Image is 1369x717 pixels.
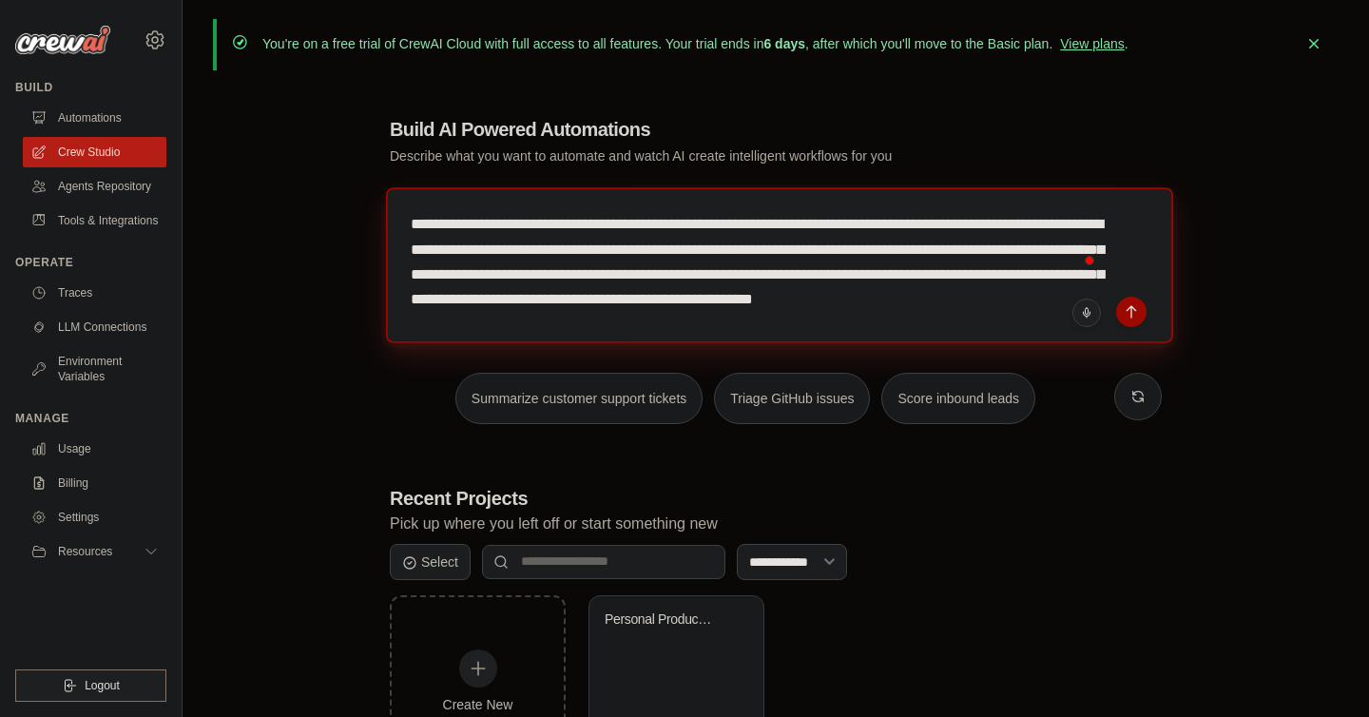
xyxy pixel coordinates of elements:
button: Get new suggestions [1114,373,1162,420]
p: You're on a free trial of CrewAI Cloud with full access to all features. Your trial ends in , aft... [262,34,1128,53]
button: Resources [23,536,166,567]
div: Operate [15,255,166,270]
button: Logout [15,669,166,702]
p: Pick up where you left off or start something new [390,512,1162,536]
a: Environment Variables [23,346,166,392]
textarea: To enrich screen reader interactions, please activate Accessibility in Grammarly extension settings [386,187,1173,342]
a: Agents Repository [23,171,166,202]
button: Score inbound leads [881,373,1035,424]
a: Traces [23,278,166,308]
a: Crew Studio [23,137,166,167]
h3: Recent Projects [390,485,1162,512]
div: Create New [433,695,523,714]
strong: 6 days [763,36,805,51]
a: View plans [1060,36,1124,51]
a: Usage [23,434,166,464]
button: Summarize customer support tickets [455,373,703,424]
a: Settings [23,502,166,533]
h1: Build AI Powered Automations [390,116,1029,143]
a: Tools & Integrations [23,205,166,236]
a: LLM Connections [23,312,166,342]
span: Resources [58,544,112,559]
button: Select [390,544,471,580]
span: Logout [85,678,120,693]
a: Billing [23,468,166,498]
div: Manage [15,411,166,426]
p: Describe what you want to automate and watch AI create intelligent workflows for you [390,146,1029,165]
div: Build [15,80,166,95]
div: Personal Productivity & Project Management Suite [605,611,720,629]
a: Automations [23,103,166,133]
button: Click to speak your automation idea [1072,299,1101,327]
button: Triage GitHub issues [714,373,870,424]
img: Logo [15,26,110,54]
